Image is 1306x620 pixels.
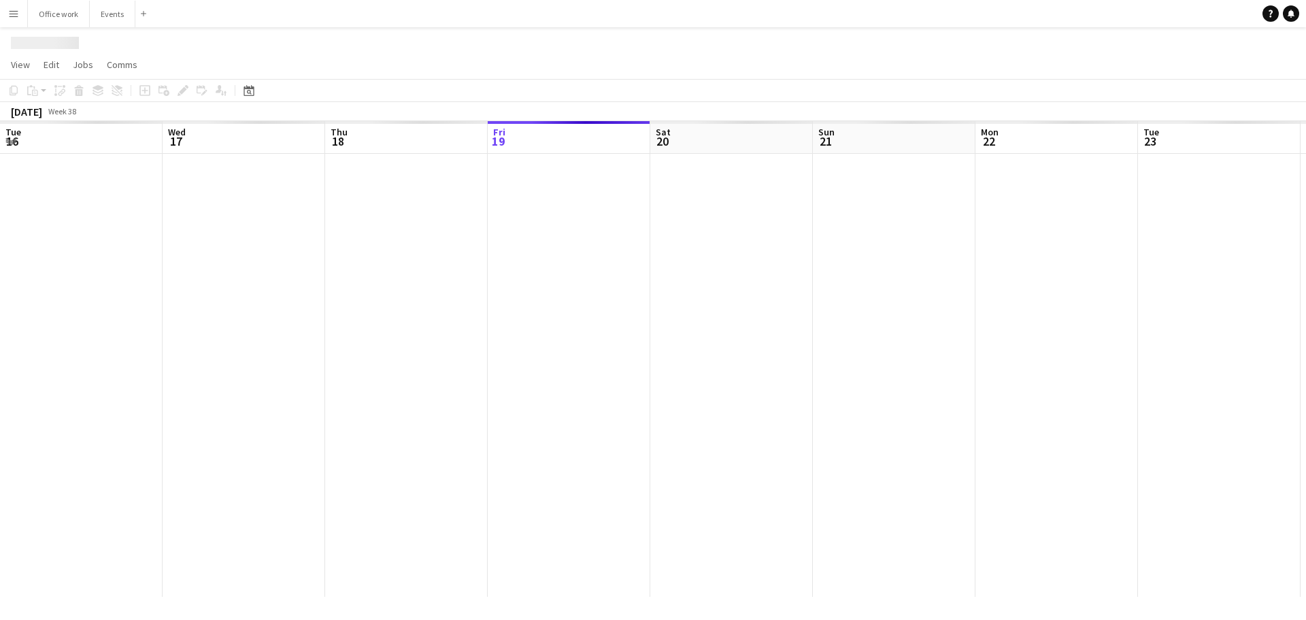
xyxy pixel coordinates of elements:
[44,59,59,71] span: Edit
[11,59,30,71] span: View
[101,56,143,74] a: Comms
[979,133,999,149] span: 22
[1143,126,1159,138] span: Tue
[816,133,835,149] span: 21
[5,56,35,74] a: View
[1141,133,1159,149] span: 23
[3,133,21,149] span: 16
[11,105,42,118] div: [DATE]
[491,133,505,149] span: 19
[654,133,671,149] span: 20
[168,126,186,138] span: Wed
[28,1,90,27] button: Office work
[329,133,348,149] span: 18
[493,126,505,138] span: Fri
[107,59,137,71] span: Comms
[73,59,93,71] span: Jobs
[45,106,79,116] span: Week 38
[331,126,348,138] span: Thu
[38,56,65,74] a: Edit
[818,126,835,138] span: Sun
[67,56,99,74] a: Jobs
[166,133,186,149] span: 17
[5,126,21,138] span: Tue
[656,126,671,138] span: Sat
[90,1,135,27] button: Events
[981,126,999,138] span: Mon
